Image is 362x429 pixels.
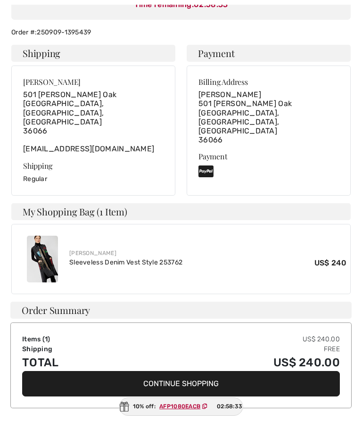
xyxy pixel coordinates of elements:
div: Shipping [23,161,164,170]
ins: AFP1080EACB [159,403,200,410]
div: 10% off: [119,397,243,416]
a: Sleeveless Denim Vest Style 253762 [69,258,182,266]
a: 250909-1395439 [37,28,91,36]
span: 02:58:33 [217,402,242,411]
span: US$ 240 [314,257,346,269]
button: Continue Shopping [22,371,340,396]
div: Order #: [6,27,356,37]
span: 1 [45,335,48,343]
div: [PERSON_NAME] [23,77,164,86]
td: US$ 240.00 [135,354,340,371]
td: US$ 240.00 [135,334,340,344]
div: [EMAIL_ADDRESS][DOMAIN_NAME] [23,90,164,153]
span: 501 [PERSON_NAME] Oak [GEOGRAPHIC_DATA], [GEOGRAPHIC_DATA], [GEOGRAPHIC_DATA] 36066 [198,99,292,144]
td: Free [135,344,340,354]
td: Items ( ) [22,334,135,344]
div: [PERSON_NAME] [69,249,346,257]
h4: Payment [187,45,351,62]
span: 501 [PERSON_NAME] Oak [GEOGRAPHIC_DATA], [GEOGRAPHIC_DATA], [GEOGRAPHIC_DATA] 36066 [23,90,116,135]
h4: My Shopping Bag (1 Item) [11,203,351,220]
img: Gift.svg [120,402,129,412]
div: Order Summary [10,302,352,319]
img: Sleeveless Denim Vest Style 253762 [27,236,58,282]
span: [PERSON_NAME] [198,90,261,99]
td: Shipping [22,344,135,354]
h4: Shipping [11,45,175,62]
div: Billing Address [198,77,339,86]
td: Total [22,354,135,371]
div: Regular [23,161,164,184]
div: Payment [198,152,339,161]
